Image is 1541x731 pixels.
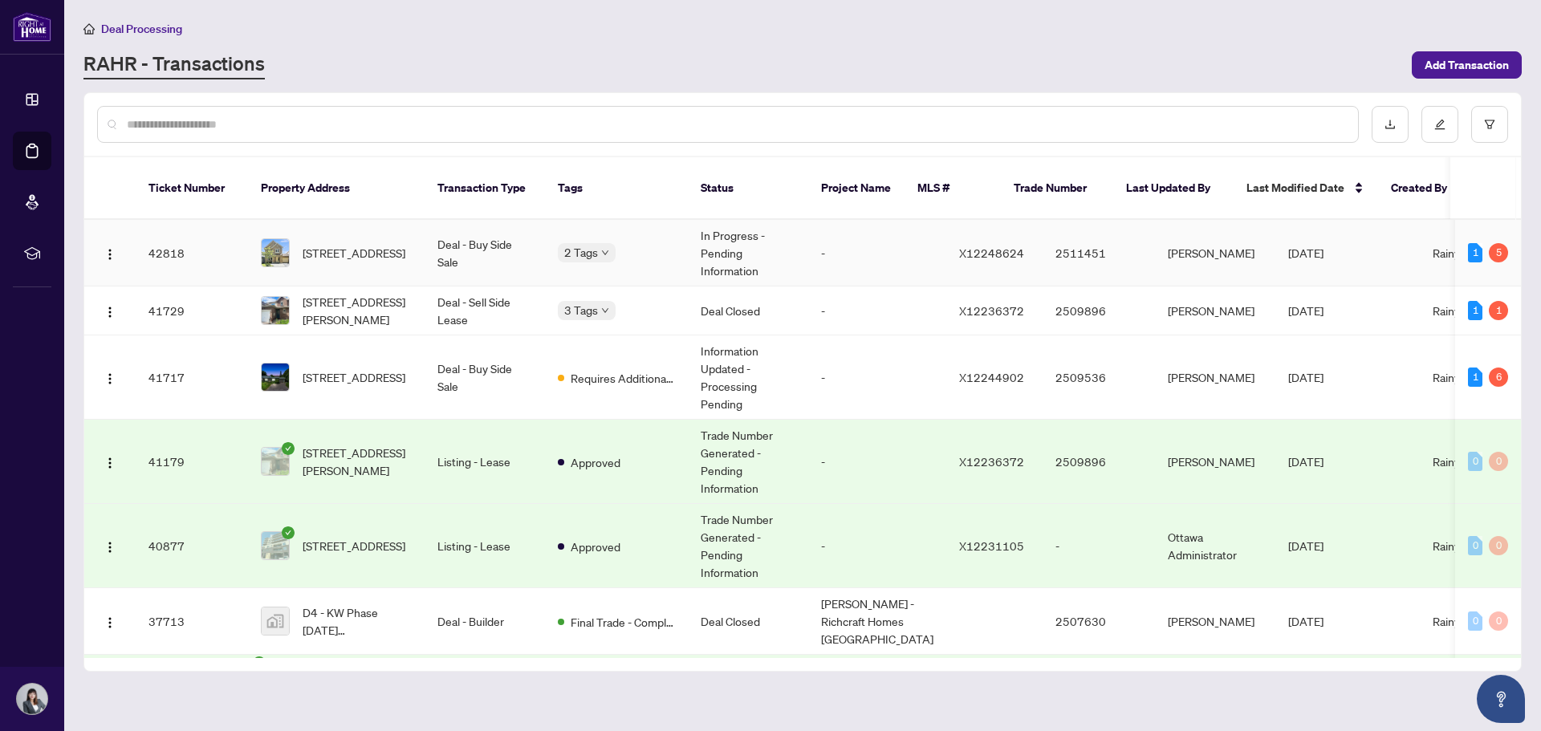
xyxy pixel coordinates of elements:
td: Trade Number Generated - Pending Information [688,420,808,504]
span: X12236372 [959,454,1024,469]
span: down [601,307,609,315]
img: thumbnail-img [262,532,289,559]
td: [PERSON_NAME] [1155,335,1275,420]
span: Rainy Gou [1433,370,1483,384]
img: logo [13,12,51,42]
img: thumbnail-img [262,448,289,475]
td: [PERSON_NAME] [1155,420,1275,504]
th: Created By [1378,157,1474,220]
span: [STREET_ADDRESS][PERSON_NAME] [303,293,412,328]
span: check-circle [282,526,295,539]
span: [STREET_ADDRESS] [303,368,405,386]
div: 0 [1489,536,1508,555]
img: thumbnail-img [262,607,289,635]
td: 37713 [136,588,248,655]
span: [DATE] [1288,454,1323,469]
div: 1 [1489,301,1508,320]
td: - [808,504,946,588]
span: [STREET_ADDRESS] [303,244,405,262]
td: 40877 [136,504,248,588]
div: 1 [1468,243,1482,262]
td: [PERSON_NAME] [1155,220,1275,286]
td: 41717 [136,335,248,420]
td: [PERSON_NAME] [1155,588,1275,655]
td: Listing - Lease [425,420,545,504]
td: 42818 [136,220,248,286]
td: [PERSON_NAME] [1155,286,1275,335]
span: home [83,23,95,35]
td: In Progress - Pending Information [688,220,808,286]
img: Logo [104,372,116,385]
div: 0 [1468,536,1482,555]
th: Ticket Number [136,157,248,220]
th: Trade Number [1001,157,1113,220]
th: Last Modified Date [1234,157,1378,220]
span: Rainy Gou [1433,246,1483,260]
td: Deal Closed [688,588,808,655]
a: RAHR - Transactions [83,51,265,79]
div: 0 [1489,611,1508,631]
button: Logo [97,449,123,474]
span: [DATE] [1288,370,1323,384]
button: Logo [97,608,123,634]
th: Tags [545,157,688,220]
span: Last Modified Date [1246,179,1344,197]
td: Ottawa Administrator [1155,504,1275,588]
img: thumbnail-img [262,363,289,391]
span: edit [1434,119,1445,130]
td: [PERSON_NAME] - Richcraft Homes [GEOGRAPHIC_DATA] [808,588,946,655]
button: filter [1471,106,1508,143]
div: 6 [1489,368,1508,387]
div: 0 [1468,611,1482,631]
button: edit [1421,106,1458,143]
span: check-circle [282,442,295,455]
img: Logo [104,248,116,261]
span: download [1384,119,1396,130]
td: 2509896 [1043,420,1155,504]
td: 2511451 [1043,220,1155,286]
span: down [601,249,609,257]
div: 0 [1468,452,1482,471]
button: Logo [97,298,123,323]
span: X12248624 [959,246,1024,260]
td: Deal - Buy Side Sale [425,335,545,420]
img: Logo [104,616,116,629]
button: Logo [97,364,123,390]
span: filter [1484,119,1495,130]
span: D4 - KW Phase [DATE][STREET_ADDRESS] [303,603,412,639]
td: Deal Closed [688,286,808,335]
td: 2509896 [1043,286,1155,335]
span: 2 Tags [564,243,598,262]
img: Logo [104,306,116,319]
span: Deal Processing [101,22,182,36]
td: 2509536 [1043,335,1155,420]
span: X12231105 [959,538,1024,553]
td: Listing - Lease [425,504,545,588]
span: [DATE] [1288,614,1323,628]
img: thumbnail-img [262,239,289,266]
span: check-circle [253,656,266,669]
span: [DATE] [1288,538,1323,553]
td: - [808,420,946,504]
td: Deal - Builder [425,588,545,655]
button: Open asap [1477,675,1525,723]
span: Approved [571,453,620,471]
td: 2507630 [1043,588,1155,655]
span: Requires Additional Docs [571,369,675,387]
div: 0 [1489,452,1508,471]
span: [STREET_ADDRESS][PERSON_NAME] [303,444,412,479]
th: Project Name [808,157,905,220]
td: - [1043,504,1155,588]
td: - [808,335,946,420]
td: Deal - Buy Side Sale [425,220,545,286]
div: 1 [1468,368,1482,387]
button: Add Transaction [1412,51,1522,79]
button: Logo [97,533,123,558]
span: Rainy Gou [1433,454,1483,469]
span: [STREET_ADDRESS] [303,537,405,554]
td: 41729 [136,286,248,335]
span: Rainy Gou [1433,614,1483,628]
img: Logo [104,541,116,554]
button: download [1372,106,1409,143]
img: thumbnail-img [262,297,289,324]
